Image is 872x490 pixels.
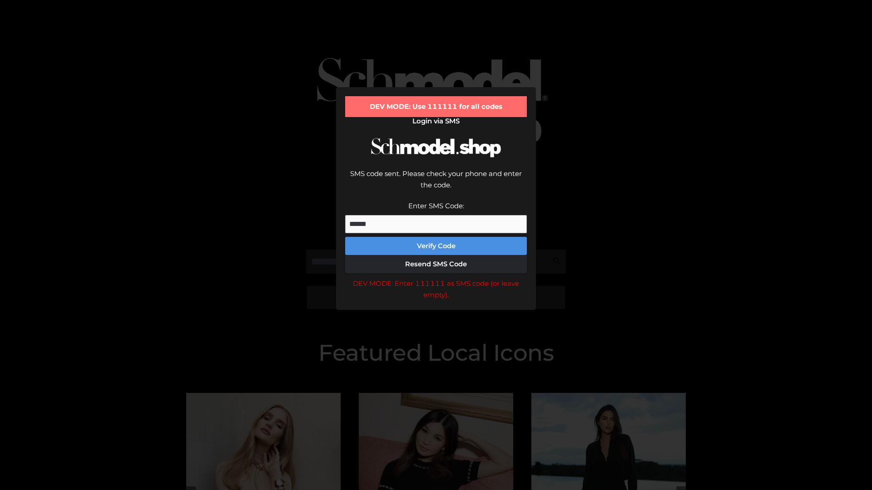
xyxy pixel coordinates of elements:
h2: Login via SMS [345,117,527,125]
button: Resend SMS Code [345,255,527,273]
div: DEV MODE: Enter 111111 as SMS code (or leave empty). [345,278,527,301]
label: Enter SMS Code: [408,201,464,210]
img: Schmodel Logo [368,130,504,166]
div: DEV MODE: Use 111111 for all codes [345,96,527,117]
div: SMS code sent. Please check your phone and enter the code. [345,168,527,200]
button: Verify Code [345,237,527,255]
